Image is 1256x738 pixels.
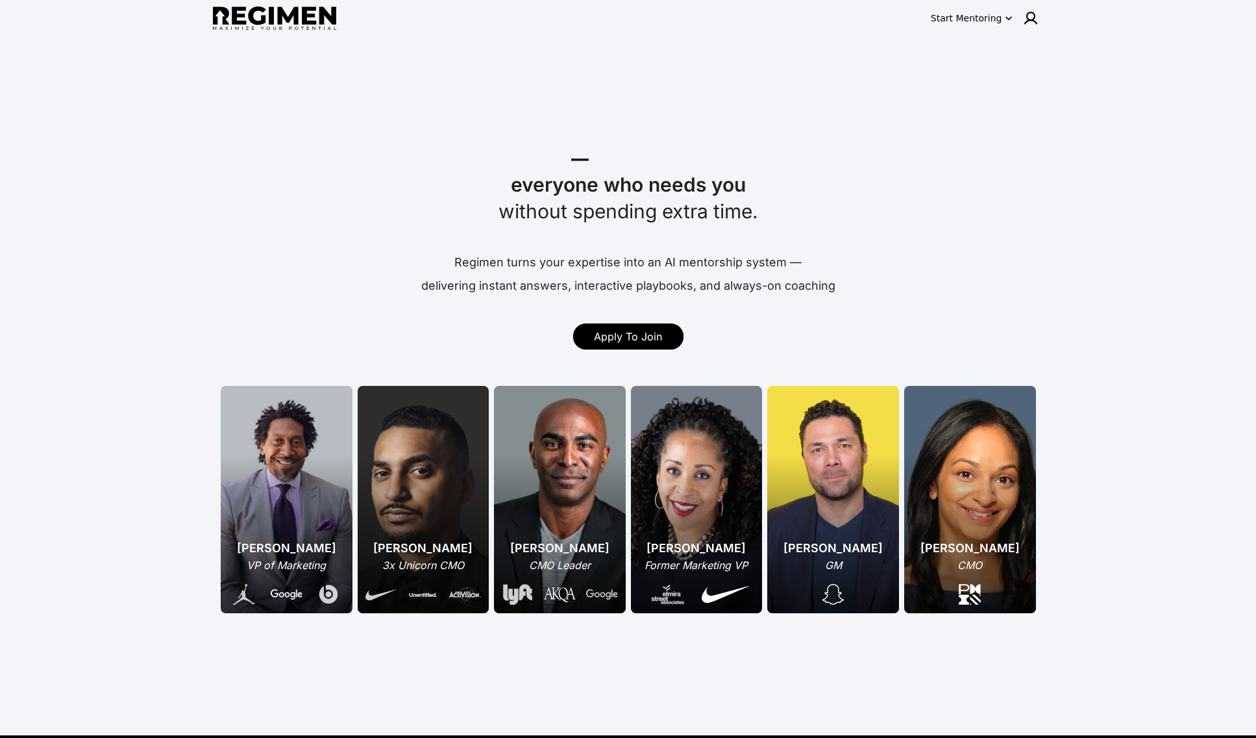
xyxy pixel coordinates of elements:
[228,539,345,557] div: [PERSON_NAME]
[594,330,662,343] span: Apply To Join
[644,539,749,557] div: [PERSON_NAME]
[502,557,618,573] div: CMO Leader
[365,539,481,557] div: [PERSON_NAME]
[365,557,481,573] div: 3x Unicorn CMO
[920,557,1020,573] div: CMO
[226,172,1031,198] div: everyone who needs you
[783,539,883,557] div: [PERSON_NAME]
[928,8,1015,29] button: Start Mentoring
[421,277,835,295] div: delivering instant answers, interactive playbooks, and always-on coaching
[931,12,1002,25] div: Start Mentoring
[502,539,618,557] div: [PERSON_NAME]
[783,557,883,573] div: GM
[920,539,1020,557] div: [PERSON_NAME]
[644,557,749,573] div: Former Marketing VP
[573,324,683,350] a: Apply To Join
[213,6,336,31] img: Regimen logo
[1023,10,1039,26] img: user icon
[226,198,1031,225] div: without spending extra time.
[228,557,345,573] div: VP of Marketing
[454,253,802,272] div: Regimen turns your expertise into an AI mentorship system —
